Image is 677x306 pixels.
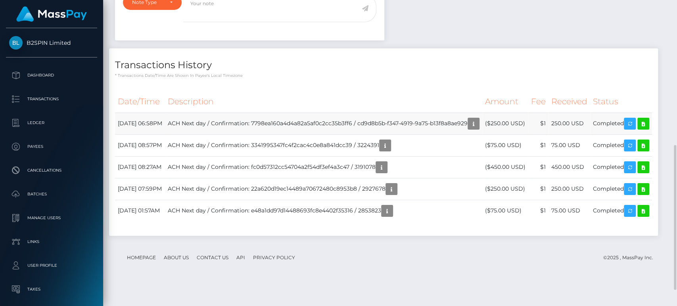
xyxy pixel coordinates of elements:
td: 250.00 USD [549,113,590,134]
td: 250.00 USD [549,178,590,200]
td: Completed [590,156,652,178]
p: Batches [9,188,94,200]
a: User Profile [6,256,97,275]
a: Homepage [124,251,159,264]
a: About Us [161,251,192,264]
td: Completed [590,178,652,200]
img: B2SPIN Limited [9,36,23,50]
p: * Transactions date/time are shown in payee's local timezone [115,73,652,78]
td: $1 [528,113,549,134]
td: ($250.00 USD) [482,113,528,134]
a: Manage Users [6,208,97,228]
a: API [233,251,248,264]
th: Received [549,91,590,113]
td: Completed [590,134,652,156]
a: Batches [6,184,97,204]
th: Fee [528,91,549,113]
a: Transactions [6,89,97,109]
p: Links [9,236,94,248]
td: Completed [590,200,652,222]
a: Cancellations [6,161,97,180]
td: [DATE] 08:57PM [115,134,165,156]
div: © 2025 , MassPay Inc. [603,253,659,262]
a: Links [6,232,97,252]
td: ($75.00 USD) [482,134,528,156]
a: Contact Us [194,251,232,264]
h4: Transactions History [115,58,652,72]
td: ($250.00 USD) [482,178,528,200]
a: Payees [6,137,97,157]
td: ACH Next day / Confirmation: 22a620d19ec14489a70672480c8953b8 / 2927678 [165,178,482,200]
td: Completed [590,113,652,134]
a: Ledger [6,113,97,133]
p: Manage Users [9,212,94,224]
td: ACH Next day / Confirmation: fc0d57312cc54704a2f54df3ef4a3c47 / 3191078 [165,156,482,178]
span: B2SPIN Limited [6,39,97,46]
td: 450.00 USD [549,156,590,178]
td: [DATE] 01:57AM [115,200,165,222]
td: $1 [528,200,549,222]
td: 75.00 USD [549,200,590,222]
p: Cancellations [9,164,94,176]
th: Description [165,91,482,113]
td: ($450.00 USD) [482,156,528,178]
p: Taxes [9,283,94,295]
a: Privacy Policy [250,251,298,264]
td: ($75.00 USD) [482,200,528,222]
a: Taxes [6,279,97,299]
td: [DATE] 08:27AM [115,156,165,178]
a: Dashboard [6,65,97,85]
td: $1 [528,134,549,156]
th: Status [590,91,652,113]
p: User Profile [9,260,94,272]
td: $1 [528,178,549,200]
p: Payees [9,141,94,153]
th: Date/Time [115,91,165,113]
td: 75.00 USD [549,134,590,156]
p: Transactions [9,93,94,105]
td: ACH Next day / Confirmation: e48a1dd97d14488693fc8e4402f35316 / 2853823 [165,200,482,222]
td: [DATE] 06:58PM [115,113,165,134]
td: ACH Next day / Confirmation: 3341995347fc4f2cac4c0e8a841dcc39 / 3224391 [165,134,482,156]
td: $1 [528,156,549,178]
td: ACH Next day / Confirmation: 7798ea160a4d4a82a5af0c2cc35b3ff6 / cd9d8b5b-f347-4919-9a75-b13f8a8ae929 [165,113,482,134]
th: Amount [482,91,528,113]
p: Ledger [9,117,94,129]
p: Dashboard [9,69,94,81]
img: MassPay Logo [16,6,87,22]
td: [DATE] 07:59PM [115,178,165,200]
